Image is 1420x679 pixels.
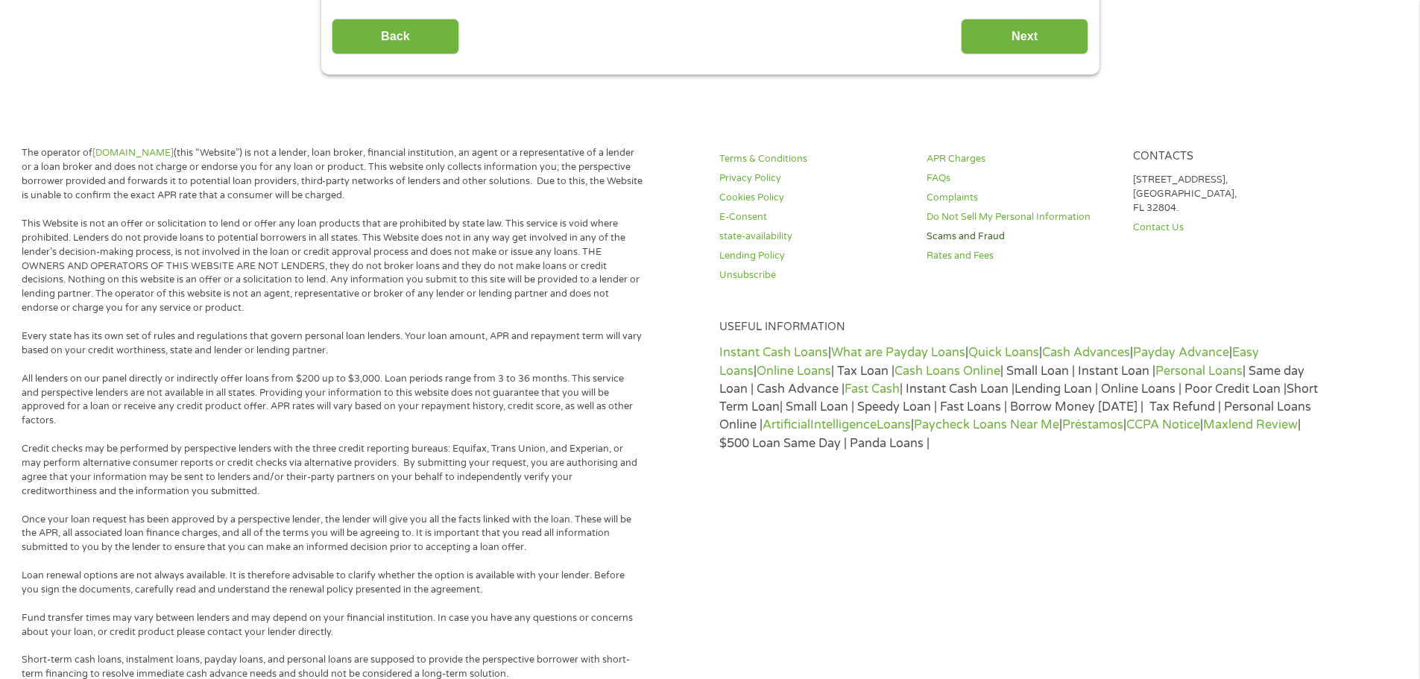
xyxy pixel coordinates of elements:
[894,364,1000,379] a: Cash Loans Online
[1155,364,1243,379] a: Personal Loans
[763,417,810,432] a: Artificial
[927,230,1116,244] a: Scams and Fraud
[22,372,643,429] p: All lenders on our panel directly or indirectly offer loans from $200 up to $3,000. Loan periods ...
[719,344,1322,452] p: | | | | | | | Tax Loan | | Small Loan | Instant Loan | | Same day Loan | Cash Advance | | Instant...
[719,268,909,282] a: Unsubscribe
[719,171,909,186] a: Privacy Policy
[1042,345,1130,360] a: Cash Advances
[927,152,1116,166] a: APR Charges
[927,191,1116,205] a: Complaints
[22,611,643,639] p: Fund transfer times may vary between lenders and may depend on your financial institution. In cas...
[831,345,965,360] a: What are Payday Loans
[1062,417,1123,432] a: Préstamos
[92,147,174,159] a: [DOMAIN_NAME]
[1133,150,1322,164] h4: Contacts
[1133,221,1322,235] a: Contact Us
[927,171,1116,186] a: FAQs
[877,417,911,432] a: Loans
[719,320,1322,335] h4: Useful Information
[332,19,459,55] input: Back
[961,19,1088,55] input: Next
[22,569,643,597] p: Loan renewal options are not always available. It is therefore advisable to clarify whether the o...
[22,217,643,315] p: This Website is not an offer or solicitation to lend or offer any loan products that are prohibit...
[757,364,831,379] a: Online Loans
[927,210,1116,224] a: Do Not Sell My Personal Information
[719,210,909,224] a: E-Consent
[719,152,909,166] a: Terms & Conditions
[22,513,643,555] p: Once your loan request has been approved by a perspective lender, the lender will give you all th...
[1133,345,1229,360] a: Payday Advance
[719,191,909,205] a: Cookies Policy
[22,146,643,203] p: The operator of (this “Website”) is not a lender, loan broker, financial institution, an agent or...
[22,329,643,358] p: Every state has its own set of rules and regulations that govern personal loan lenders. Your loan...
[719,345,828,360] a: Instant Cash Loans
[22,442,643,499] p: Credit checks may be performed by perspective lenders with the three credit reporting bureaus: Eq...
[845,382,900,397] a: Fast Cash
[810,417,877,432] a: Intelligence
[719,345,1259,378] a: Easy Loans
[927,249,1116,263] a: Rates and Fees
[914,417,1059,432] a: Paycheck Loans Near Me
[1126,417,1200,432] a: CCPA Notice
[719,230,909,244] a: state-availability
[719,249,909,263] a: Lending Policy
[968,345,1039,360] a: Quick Loans
[1203,417,1298,432] a: Maxlend Review
[1133,173,1322,215] p: [STREET_ADDRESS], [GEOGRAPHIC_DATA], FL 32804.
